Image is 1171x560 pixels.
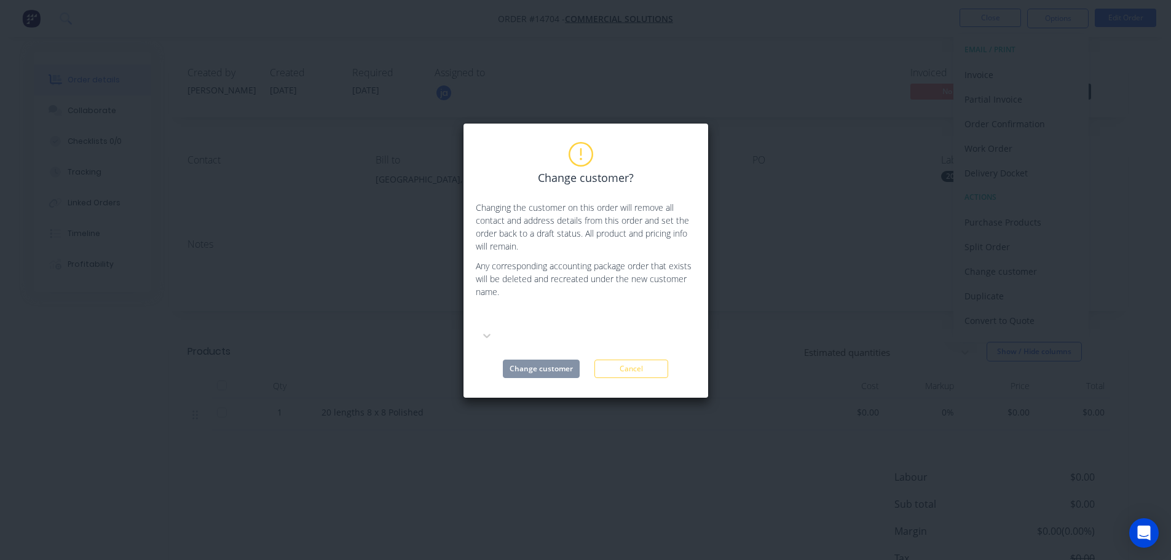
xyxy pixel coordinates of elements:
[476,201,696,253] p: Changing the customer on this order will remove all contact and address details from this order a...
[594,360,668,378] button: Cancel
[1129,518,1159,548] div: Open Intercom Messenger
[503,360,580,378] button: Change customer
[538,170,634,186] span: Change customer?
[476,259,696,298] p: Any corresponding accounting package order that exists will be deleted and recreated under the ne...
